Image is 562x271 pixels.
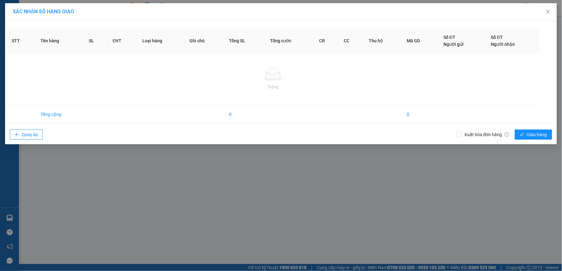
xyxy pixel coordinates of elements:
th: Tổng SL [224,29,265,53]
th: SL [84,29,108,53]
button: checkGiao hàng [515,129,552,140]
span: Xuất hóa đơn hàng [462,131,512,138]
th: STT [7,29,35,53]
span: check [520,132,524,137]
span: Giao hàng [527,131,547,138]
span: Quay lại [22,131,38,138]
th: Ghi chú [184,29,224,53]
span: info-circle [505,132,509,137]
span: Người nhận [491,42,515,47]
th: Tổng cước [265,29,314,53]
span: Số ĐT [443,35,455,40]
th: CC [339,29,364,53]
th: CR [314,29,339,53]
span: arrow-left [15,132,19,137]
td: Tổng cộng [35,106,84,123]
th: Tên hàng [35,29,84,53]
span: close [546,9,551,14]
td: 0 [402,106,439,123]
th: Loại hàng [138,29,185,53]
button: Close [539,3,557,21]
div: Trống [12,83,534,90]
th: Mã GD [402,29,439,53]
button: arrow-leftQuay lại [10,129,43,140]
span: Số ĐT [491,35,503,40]
span: Người gửi [443,42,464,47]
td: 0 [224,106,265,123]
span: XÁC NHẬN SỐ HÀNG GIAO [13,9,74,15]
th: ĐVT [108,29,137,53]
th: Thu hộ [364,29,402,53]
